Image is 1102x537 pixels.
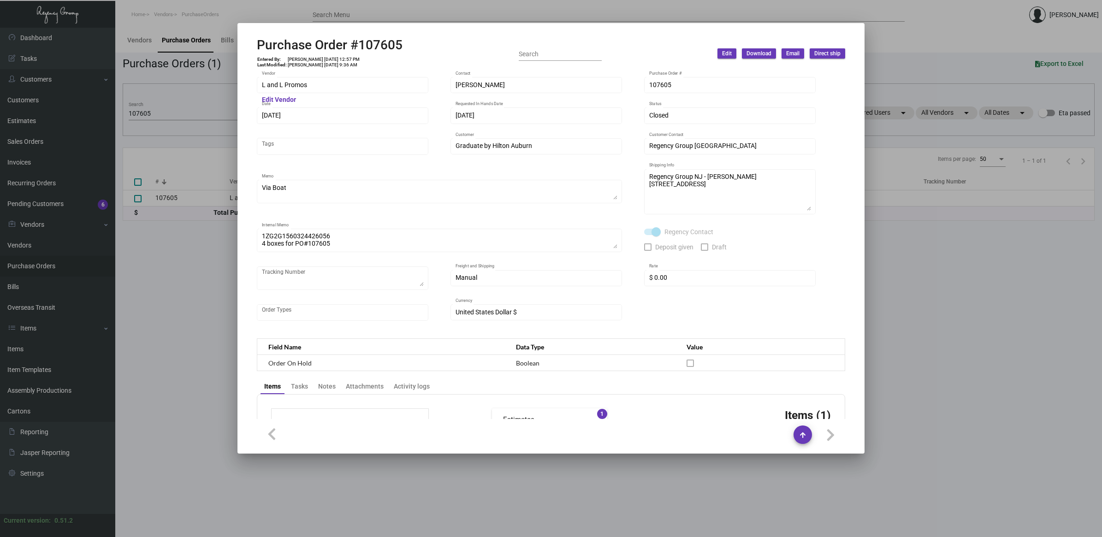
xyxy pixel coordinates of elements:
span: Order On Hold [268,359,312,367]
td: Entered By: [257,57,287,62]
th: Field Name [257,339,507,355]
div: Tasks [291,382,308,391]
td: $600.00 [370,418,419,430]
span: Draft [712,242,727,253]
button: Download [742,48,776,59]
td: Last Modified: [257,62,287,68]
button: Direct ship [810,48,845,59]
mat-expansion-panel-header: Estimates [492,408,607,431]
h2: Purchase Order #107605 [257,37,403,53]
mat-panel-title: Estimates [503,414,585,425]
div: Activity logs [394,382,430,391]
div: 0.51.2 [54,516,73,525]
span: Closed [649,112,669,119]
span: Regency Contact [664,226,713,237]
span: Edit [722,50,732,58]
div: Current version: [4,516,51,525]
div: Attachments [346,382,384,391]
td: Subtotal [281,418,370,430]
mat-hint: Edit Vendor [262,96,296,104]
th: Data Type [507,339,677,355]
span: Boolean [516,359,539,367]
button: Edit [717,48,736,59]
button: Email [782,48,804,59]
th: Value [677,339,845,355]
span: Email [786,50,800,58]
span: Manual [456,274,477,281]
div: Notes [318,382,336,391]
span: Download [747,50,771,58]
h3: Items (1) [785,408,831,422]
span: Deposit given [655,242,693,253]
span: Direct ship [814,50,841,58]
td: [PERSON_NAME] [DATE] 12:57 PM [287,57,360,62]
div: Items [264,382,281,391]
td: [PERSON_NAME] [DATE] 9:36 AM [287,62,360,68]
